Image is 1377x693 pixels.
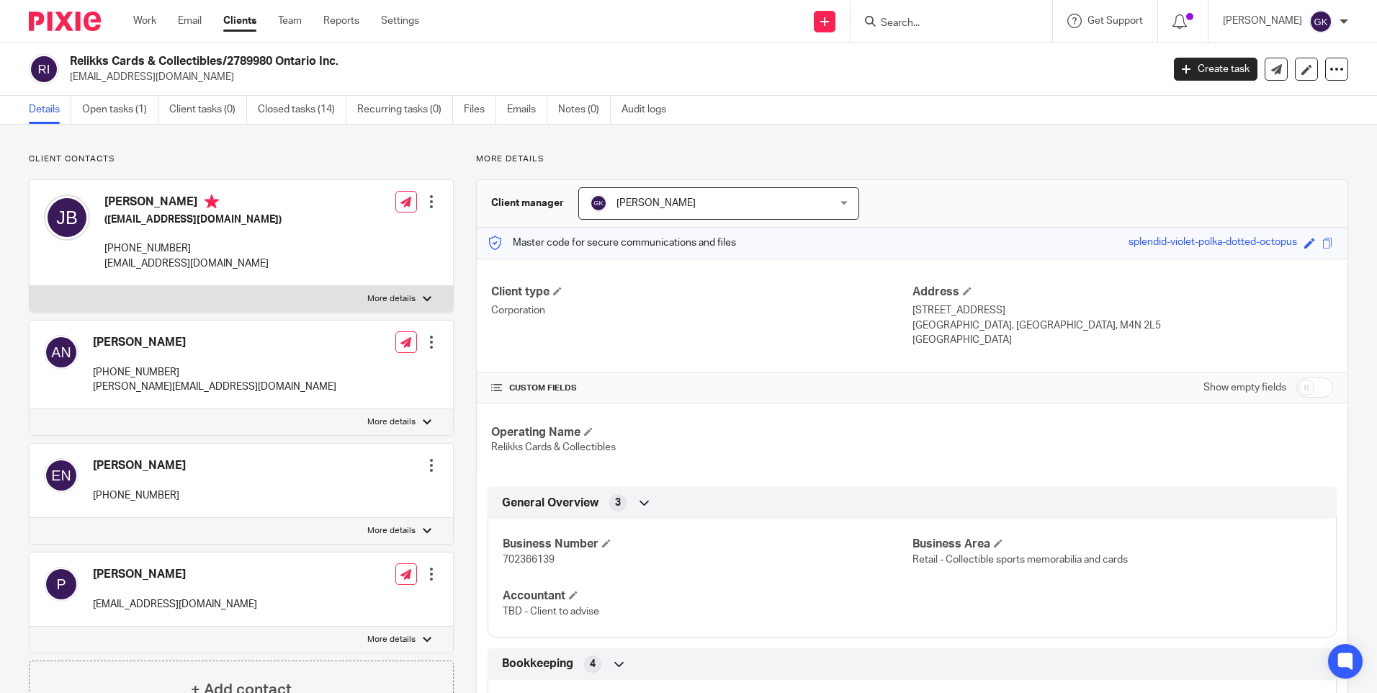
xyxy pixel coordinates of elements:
[491,285,912,300] h4: Client type
[879,17,1009,30] input: Search
[912,555,1128,565] span: Retail - Collectible sports memorabilia and cards
[70,54,936,69] h2: Relikks Cards & Collectibles/2789980 Ontario Inc.
[29,54,59,84] img: svg%3E
[1309,10,1332,33] img: svg%3E
[590,657,596,671] span: 4
[44,335,79,370] img: svg%3E
[1129,235,1297,251] div: splendid-violet-polka-dotted-octopus
[912,285,1333,300] h4: Address
[223,14,256,28] a: Clients
[205,195,219,209] i: Primary
[367,416,416,428] p: More details
[93,365,336,380] p: [PHONE_NUMBER]
[367,293,416,305] p: More details
[502,656,573,671] span: Bookkeeping
[133,14,156,28] a: Work
[502,496,598,511] span: General Overview
[258,96,346,124] a: Closed tasks (14)
[464,96,496,124] a: Files
[622,96,677,124] a: Audit logs
[507,96,547,124] a: Emails
[1203,380,1286,395] label: Show empty fields
[93,380,336,394] p: [PERSON_NAME][EMAIL_ADDRESS][DOMAIN_NAME]
[1223,14,1302,28] p: [PERSON_NAME]
[29,12,101,31] img: Pixie
[93,488,186,503] p: [PHONE_NUMBER]
[616,198,696,208] span: [PERSON_NAME]
[615,496,621,510] span: 3
[93,567,257,582] h4: [PERSON_NAME]
[44,195,90,241] img: svg%3E
[169,96,247,124] a: Client tasks (0)
[104,256,282,271] p: [EMAIL_ADDRESS][DOMAIN_NAME]
[503,555,555,565] span: 702366139
[381,14,419,28] a: Settings
[44,458,79,493] img: svg%3E
[491,303,912,318] p: Corporation
[93,335,336,350] h4: [PERSON_NAME]
[104,241,282,256] p: [PHONE_NUMBER]
[357,96,453,124] a: Recurring tasks (0)
[104,213,282,227] h5: ([EMAIL_ADDRESS][DOMAIN_NAME])
[104,195,282,213] h4: [PERSON_NAME]
[491,442,616,452] span: Relikks Cards & Collectibles
[70,70,1152,84] p: [EMAIL_ADDRESS][DOMAIN_NAME]
[476,153,1348,165] p: More details
[82,96,158,124] a: Open tasks (1)
[503,537,912,552] h4: Business Number
[367,525,416,537] p: More details
[93,458,186,473] h4: [PERSON_NAME]
[1087,16,1143,26] span: Get Support
[1174,58,1257,81] a: Create task
[488,236,736,250] p: Master code for secure communications and files
[503,589,912,604] h4: Accountant
[912,333,1333,347] p: [GEOGRAPHIC_DATA]
[503,607,599,617] span: TBD - Client to advise
[367,634,416,645] p: More details
[93,597,257,612] p: [EMAIL_ADDRESS][DOMAIN_NAME]
[44,567,79,602] img: svg%3E
[323,14,359,28] a: Reports
[590,195,607,212] img: svg%3E
[278,14,302,28] a: Team
[912,318,1333,333] p: [GEOGRAPHIC_DATA], [GEOGRAPHIC_DATA], M4N 2L5
[29,96,71,124] a: Details
[29,153,454,165] p: Client contacts
[491,383,912,394] h4: CUSTOM FIELDS
[912,537,1322,552] h4: Business Area
[178,14,202,28] a: Email
[912,303,1333,318] p: [STREET_ADDRESS]
[558,96,611,124] a: Notes (0)
[491,196,564,210] h3: Client manager
[491,425,912,440] h4: Operating Name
